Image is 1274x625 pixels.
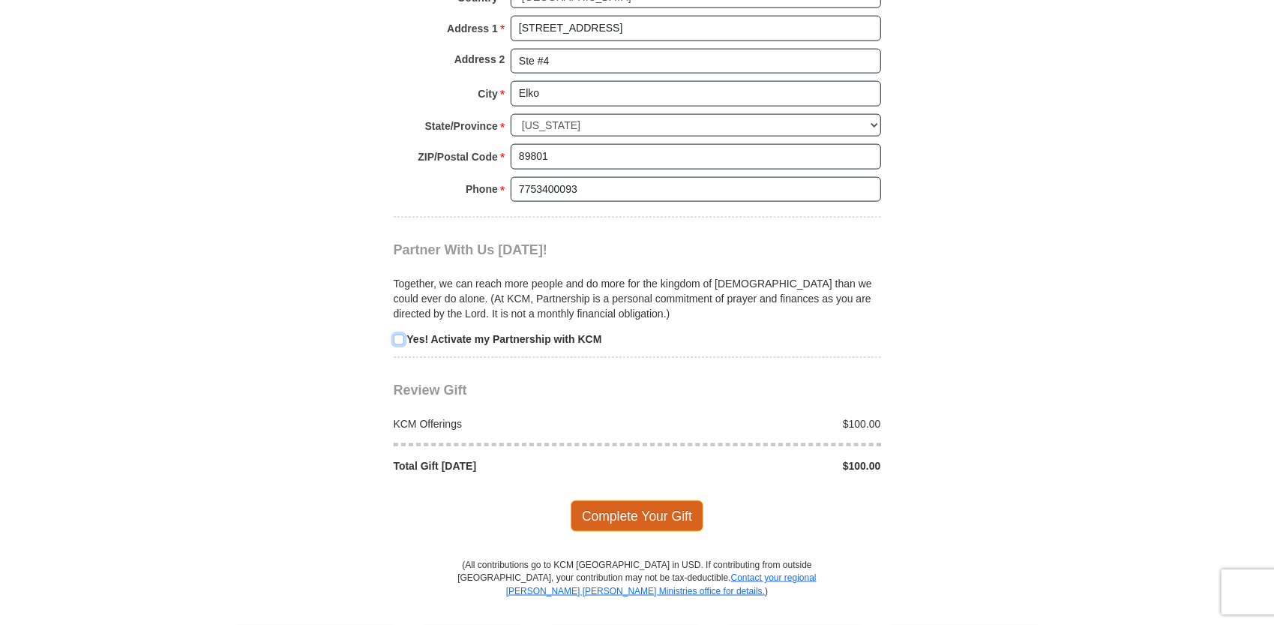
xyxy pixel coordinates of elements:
strong: Phone [466,179,498,200]
p: Together, we can reach more people and do more for the kingdom of [DEMOGRAPHIC_DATA] than we coul... [394,276,881,321]
span: Complete Your Gift [571,500,703,532]
a: Contact your regional [PERSON_NAME] [PERSON_NAME] Ministries office for details. [506,572,817,596]
div: Total Gift [DATE] [385,458,637,473]
strong: Yes! Activate my Partnership with KCM [406,333,601,345]
strong: ZIP/Postal Code [418,146,498,167]
div: KCM Offerings [385,416,637,431]
strong: Address 2 [454,49,505,70]
p: (All contributions go to KCM [GEOGRAPHIC_DATA] in USD. If contributing from outside [GEOGRAPHIC_D... [457,559,817,624]
strong: City [478,83,497,104]
div: $100.00 [637,416,889,431]
span: Review Gift [394,383,467,398]
span: Partner With Us [DATE]! [394,242,548,257]
strong: State/Province [425,116,498,137]
strong: Address 1 [447,18,498,39]
div: $100.00 [637,458,889,473]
